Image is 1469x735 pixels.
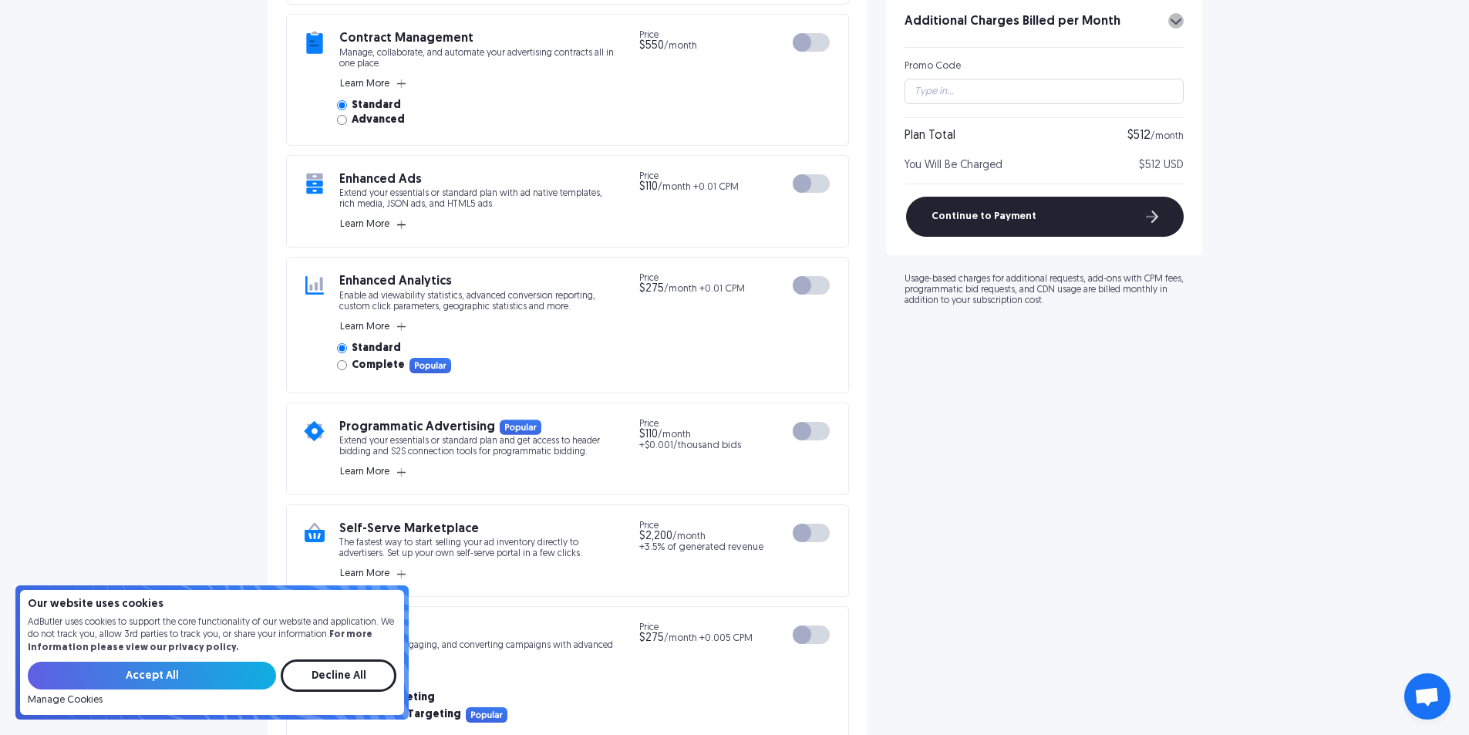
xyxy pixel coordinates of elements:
[639,40,664,52] span: $550
[28,659,396,706] form: Email Form
[339,465,406,479] button: Learn More
[905,60,1184,72] div: Promo Code
[639,30,790,41] span: Price
[905,160,1002,171] span: You Will Be Charged
[466,707,507,723] img: Popular
[28,599,396,610] h4: Our website uses cookies
[339,30,615,47] h3: Contract Management
[639,273,790,284] span: Price
[639,284,699,295] span: /month
[905,13,1120,30] h3: Additional Charges Billed per Month
[337,360,347,370] input: CompletePopular
[693,182,739,192] span: +0.01 CPM
[352,115,405,126] span: Advanced
[639,632,664,644] span: $275
[1151,131,1184,141] span: /month
[699,633,753,643] span: +0.005 CPM
[500,419,541,436] img: Popular
[339,291,615,312] p: Enable ad viewability statistics, advanced conversion reporting, custom click parameters, geograp...
[639,521,790,531] span: Price
[352,100,401,111] span: Standard
[281,659,396,692] input: Decline All
[340,78,389,90] span: Learn More
[639,171,790,182] span: Price
[302,273,327,298] img: add-on icon
[339,538,615,559] p: The fastest way to start selling your ad inventory directly to advertisers. Set up your own self-...
[302,419,327,443] img: add-on icon
[639,531,708,542] span: /month
[337,343,347,353] input: Standard
[639,542,763,553] span: +3.5% of generated revenue
[352,360,405,371] span: Complete
[339,77,406,91] button: Learn More
[1139,160,1184,171] span: $512 USD
[339,48,615,69] p: Manage, collaborate, and automate your advertising contracts all in one place.
[905,79,1183,103] input: Type in...
[639,182,693,193] span: /month
[639,283,664,295] span: $275
[337,115,347,125] input: Advanced
[302,521,327,545] img: add-on icon
[1404,673,1450,720] div: Open chat
[639,622,790,633] span: Price
[339,622,615,639] h3: Targeting
[906,197,1184,237] button: Continue to Payment
[905,130,955,142] div: Plan Total
[932,211,1138,223] span: Continue to Payment
[1127,130,1184,142] div: $512
[339,188,615,210] p: Extend your essentials or standard plan with ad native templates, rich media, JSON ads, and HTML5...
[339,436,615,457] p: Extend your essentials or standard plan and get access to header bidding and S2S connection tools...
[905,274,1184,306] p: Usage-based charges for additional requests, add-ons with CPM fees, programmatic bid requests, an...
[339,217,406,231] button: Learn More
[639,419,790,430] span: Price
[639,429,658,440] span: $110
[339,171,615,188] h3: Enhanced Ads
[639,41,699,52] span: /month
[339,419,615,436] h3: Programmatic Advertising
[339,320,406,334] button: Learn More
[340,466,389,478] span: Learn More
[28,662,276,689] input: Accept All
[639,430,693,440] span: /month
[340,218,389,231] span: Learn More
[339,567,406,581] button: Learn More
[639,633,699,644] span: /month
[340,568,389,580] span: Learn More
[339,640,615,662] p: Drive relevant, engaging, and converting campaigns with advanced targeting.
[28,695,103,706] a: Manage Cookies
[339,521,615,538] h3: Self-Serve Marketplace
[337,100,347,110] input: Standard
[28,616,396,655] p: AdButler uses cookies to support the core functionality of our website and application. We do not...
[639,531,672,542] span: $2,200
[409,358,451,373] img: Popular
[699,284,745,294] span: +0.01 CPM
[352,343,401,354] span: Standard
[339,273,615,290] h3: Enhanced Analytics
[639,440,741,451] span: +$0.001/thousand bids
[340,321,389,333] span: Learn More
[639,181,658,193] span: $110
[302,171,327,196] img: add-on icon
[302,30,327,55] img: add-on icon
